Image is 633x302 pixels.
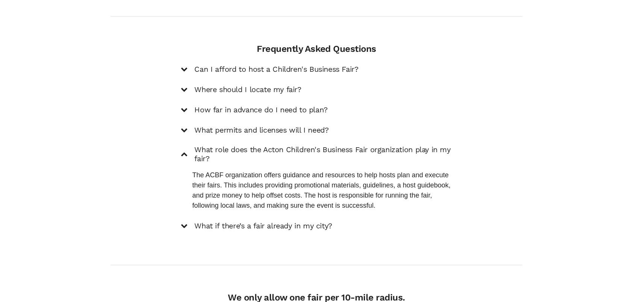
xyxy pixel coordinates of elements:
h5: What role does the Acton Children's Business Fair organization play in my fair? [194,145,452,163]
h4: Frequently Asked Questions [181,44,452,54]
h5: How far in advance do I need to plan? [194,106,327,115]
h5: Where should I locate my fair? [194,85,301,94]
h5: Can I afford to host a Children's Business Fair? [194,65,358,74]
h5: What permits and licenses will I need? [194,126,329,135]
h5: What if there’s a fair already in my city? [194,222,332,231]
p: The ACBF organization offers guidance and resources to help hosts plan and execute their fairs. T... [192,170,452,211]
